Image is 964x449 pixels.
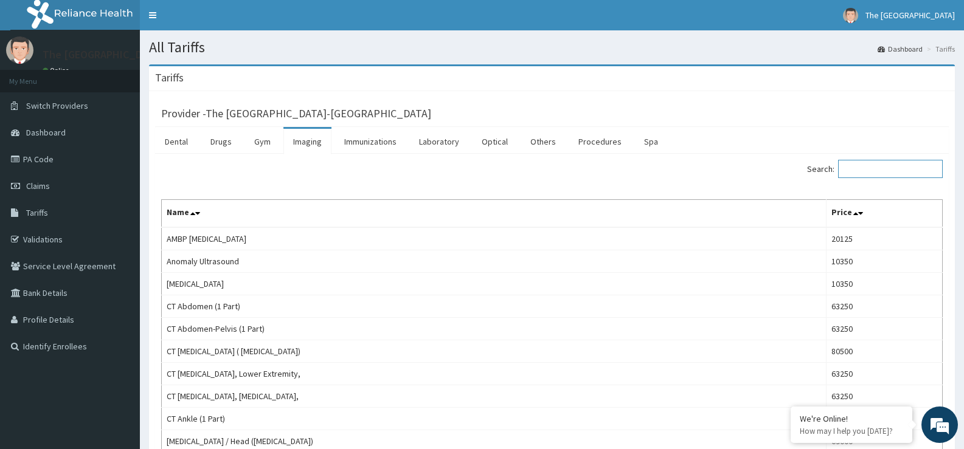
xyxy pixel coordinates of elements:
[283,129,331,154] a: Imaging
[149,39,955,55] h1: All Tariffs
[6,36,33,64] img: User Image
[409,129,469,154] a: Laboratory
[634,129,668,154] a: Spa
[827,363,943,385] td: 63250
[878,44,923,54] a: Dashboard
[155,129,198,154] a: Dental
[162,200,827,228] th: Name
[865,10,955,21] span: The [GEOGRAPHIC_DATA]
[26,100,88,111] span: Switch Providers
[521,129,566,154] a: Others
[843,8,858,23] img: User Image
[827,385,943,408] td: 63250
[162,385,827,408] td: CT [MEDICAL_DATA], [MEDICAL_DATA],
[838,160,943,178] input: Search:
[26,180,50,191] span: Claims
[43,49,164,60] p: The [GEOGRAPHIC_DATA]
[800,426,903,436] p: How may I help you today?
[162,250,827,273] td: Anomaly Ultrasound
[827,273,943,295] td: 10350
[26,207,48,218] span: Tariffs
[827,295,943,318] td: 63250
[335,129,406,154] a: Immunizations
[924,44,955,54] li: Tariffs
[162,227,827,250] td: AMBP [MEDICAL_DATA]
[201,129,241,154] a: Drugs
[569,129,631,154] a: Procedures
[807,160,943,178] label: Search:
[827,318,943,340] td: 63250
[161,108,431,119] h3: Provider - The [GEOGRAPHIC_DATA]-[GEOGRAPHIC_DATA]
[155,72,184,83] h3: Tariffs
[162,318,827,340] td: CT Abdomen-Pelvis (1 Part)
[162,295,827,318] td: CT Abdomen (1 Part)
[162,273,827,295] td: [MEDICAL_DATA]
[827,340,943,363] td: 80500
[800,413,903,424] div: We're Online!
[26,127,66,138] span: Dashboard
[43,66,72,75] a: Online
[162,363,827,385] td: CT [MEDICAL_DATA], Lower Extremity,
[162,340,827,363] td: CT [MEDICAL_DATA] ( [MEDICAL_DATA])
[244,129,280,154] a: Gym
[472,129,518,154] a: Optical
[162,408,827,430] td: CT Ankle (1 Part)
[827,250,943,273] td: 10350
[827,200,943,228] th: Price
[827,227,943,250] td: 20125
